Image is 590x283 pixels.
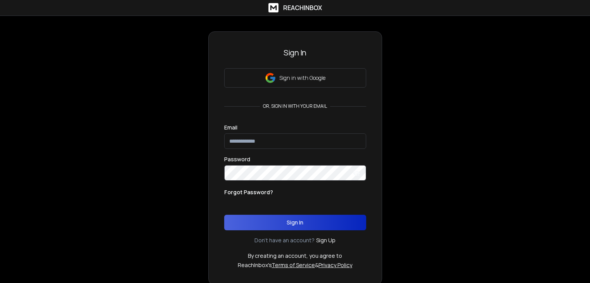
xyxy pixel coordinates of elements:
p: ReachInbox's & [238,261,352,269]
a: ReachInbox [268,3,322,12]
h3: Sign In [224,47,366,58]
h1: ReachInbox [283,3,322,12]
p: Don't have an account? [254,236,315,244]
button: Sign In [224,215,366,230]
a: Sign Up [316,236,336,244]
p: or, sign in with your email [260,103,330,109]
p: Forgot Password? [224,188,273,196]
button: Sign in with Google [224,68,366,88]
a: Terms of Service [272,261,315,269]
a: Privacy Policy [318,261,352,269]
p: By creating an account, you agree to [248,252,342,260]
label: Email [224,125,237,130]
label: Password [224,157,250,162]
p: Sign in with Google [279,74,325,82]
